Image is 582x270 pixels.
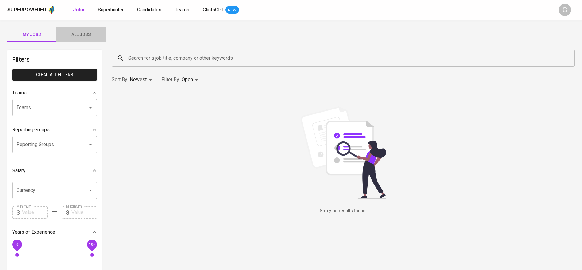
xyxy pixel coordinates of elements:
[98,6,125,14] a: Superhunter
[60,31,102,38] span: All Jobs
[559,4,571,16] div: G
[12,165,97,177] div: Salary
[112,208,575,214] h6: Sorry, no results found.
[98,7,124,13] span: Superhunter
[12,226,97,238] div: Years of Experience
[297,106,389,199] img: file_searching.svg
[182,77,193,82] span: Open
[86,140,95,149] button: Open
[12,124,97,136] div: Reporting Groups
[7,6,46,14] div: Superpowered
[7,5,56,14] a: Superpoweredapp logo
[182,74,200,85] div: Open
[71,206,97,219] input: Value
[12,126,50,133] p: Reporting Groups
[73,7,84,13] b: Jobs
[203,6,239,14] a: GlintsGPT NEW
[12,89,27,97] p: Teams
[112,76,127,83] p: Sort By
[86,103,95,112] button: Open
[16,242,18,246] span: 0
[48,5,56,14] img: app logo
[86,186,95,195] button: Open
[161,76,179,83] p: Filter By
[130,74,154,85] div: Newest
[22,206,48,219] input: Value
[89,242,95,246] span: 10+
[203,7,224,13] span: GlintsGPT
[137,7,161,13] span: Candidates
[12,54,97,64] h6: Filters
[225,7,239,13] span: NEW
[130,76,147,83] p: Newest
[17,71,92,79] span: Clear All filters
[175,7,189,13] span: Teams
[12,167,25,174] p: Salary
[175,6,191,14] a: Teams
[12,87,97,99] div: Teams
[12,228,55,236] p: Years of Experience
[11,31,53,38] span: My Jobs
[12,69,97,81] button: Clear All filters
[137,6,163,14] a: Candidates
[73,6,86,14] a: Jobs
